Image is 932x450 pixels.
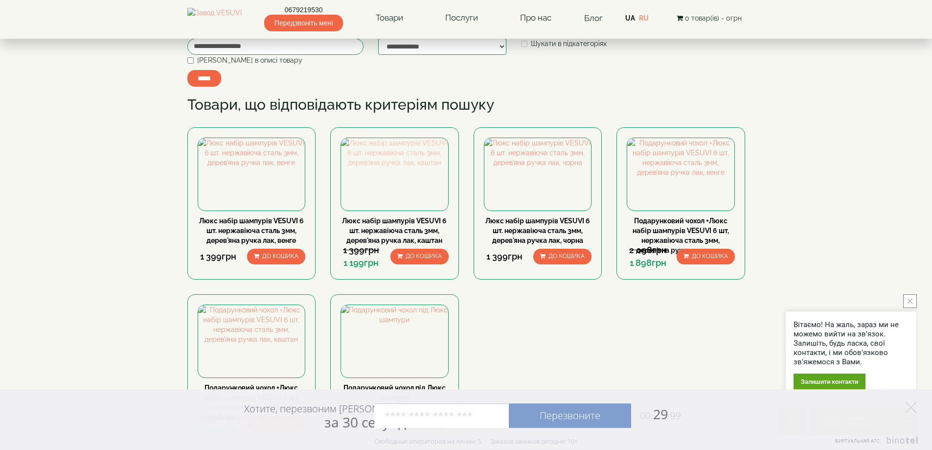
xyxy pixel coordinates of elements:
input: [PERSON_NAME] в описі товару [187,57,194,64]
div: 1 199грн [341,257,382,269]
button: До кошика [533,249,591,264]
div: Залишити контакти [794,374,865,390]
span: До кошика [262,253,298,260]
label: Шукати в підкатегоріях [521,39,607,48]
div: 1 399грн [484,250,525,263]
a: UA [625,14,635,22]
a: Люкс набір шампурів VESUVI 6 шт. нержавіюча сталь 3мм, дерев'яна ручка лак, чорна [485,217,590,244]
a: 0679219530 [264,5,343,15]
span: До кошика [548,253,585,260]
a: Товари [366,7,413,29]
button: До кошика [390,249,449,264]
img: Люкс набір шампурів VESUVI 6 шт. нержавіюча сталь 3мм, дерев'яна ручка лак, каштан [341,138,448,167]
div: 1 898грн [627,257,669,269]
span: 29 [631,405,681,423]
div: 1 399грн [198,250,239,263]
a: Подарунковий чохол +Люкс набір шампурів VESUVI 6 шт, нержавіюча сталь 3мм, дерев'яна ручка лак, в... [633,217,729,254]
img: Люкс набір шампурів VESUVI 6 шт. нержавіюча сталь 3мм, дерев'яна ручка лак, чорна [484,138,591,167]
button: close button [903,294,917,308]
a: RU [639,14,649,22]
label: [PERSON_NAME] в описі товару [187,55,302,65]
span: Виртуальная АТС [835,438,880,444]
img: Подарунковий чохол +Люкс набір шампурів VESUVI 6 шт, нержавіюча сталь 3мм, дерев'яна ручка лак, к... [198,305,305,344]
button: До кошика [247,249,305,264]
a: Блог [584,13,603,23]
a: Подарунковий чохол +Люкс набір шампурів VESUVI 6 шт, нержавіюча сталь 3мм, дерев'яна ручка лак, к... [203,384,299,421]
div: Свободных операторов на линии: 5 Заказов звонков сегодня: 10+ [374,437,578,445]
a: Перезвоните [509,403,631,428]
button: 0 товар(ів) - 0грн [674,13,745,24]
span: Передзвоніть мені [264,15,343,31]
a: Виртуальная АТС [829,437,920,450]
span: 0 товар(ів) - 0грн [685,14,742,22]
a: Послуги [435,7,488,29]
button: До кошика [677,249,735,264]
div: 1 399грн [341,244,382,257]
span: До кошика [406,253,442,260]
span: 00: [640,409,653,422]
a: Подарунковий чохол під Люкс шампури [343,384,446,402]
div: Вітаємо! На жаль, зараз ми не можемо вийти на зв'язок. Залишіть, будь ласка, свої контакти, і ми ... [794,320,909,367]
h2: Товари, що відповідають критеріям пошуку [187,96,745,113]
span: :99 [668,409,681,422]
img: Завод VESUVI [187,8,242,28]
div: Хотите, перезвоним [PERSON_NAME] [244,403,412,430]
div: 2 098грн [627,244,669,257]
a: Про нас [510,7,561,29]
a: Люкс набір шампурів VESUVI 6 шт. нержавіюча сталь 3мм, дерев'яна ручка лак, венге [199,217,304,244]
span: До кошика [692,253,728,260]
img: Подарунковий чохол під Люкс шампури [341,305,448,325]
span: за 30 секунд? [324,413,412,431]
input: Шукати в підкатегоріях [521,41,527,47]
a: Люкс набір шампурів VESUVI 6 шт. нержавіюча сталь 3мм, дерев'яна ручка лак, каштан [342,217,447,244]
img: Люкс набір шампурів VESUVI 6 шт. нержавіюча сталь 3мм, дерев'яна ручка лак, венге [198,138,305,167]
img: Подарунковий чохол +Люкс набір шампурів VESUVI 6 шт, нержавіюча сталь 3мм, дерев'яна ручка лак, в... [627,138,734,177]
